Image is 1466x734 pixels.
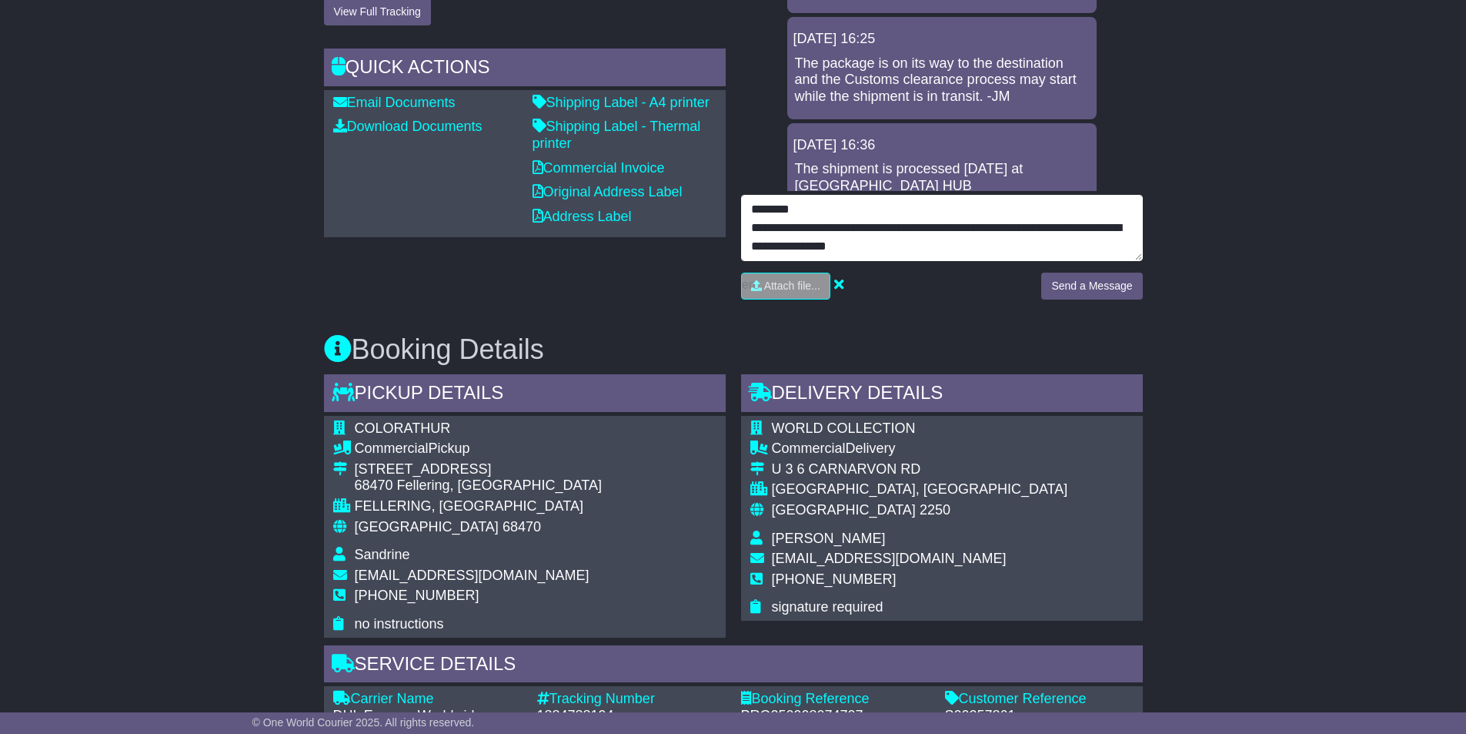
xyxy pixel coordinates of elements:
[355,547,410,562] span: Sandrine
[324,645,1143,687] div: Service Details
[355,478,602,494] div: 68470 Fellering, [GEOGRAPHIC_DATA]
[741,374,1143,416] div: Delivery Details
[355,498,602,515] div: FELLERING, [GEOGRAPHIC_DATA]
[355,441,602,457] div: Pickup
[537,708,726,725] div: 1884788194
[772,551,1007,566] span: [EMAIL_ADDRESS][DOMAIN_NAME]
[772,481,1068,498] div: [GEOGRAPHIC_DATA], [GEOGRAPHIC_DATA]
[324,49,726,90] div: Quick Actions
[772,441,1068,457] div: Delivery
[355,616,444,632] span: no instructions
[333,119,483,134] a: Download Documents
[772,502,916,518] span: [GEOGRAPHIC_DATA]
[355,588,479,603] span: [PHONE_NUMBER]
[772,421,916,436] span: WORLD COLLECTION
[945,691,1134,708] div: Customer Reference
[533,209,632,224] a: Address Label
[324,374,726,416] div: Pickup Details
[533,119,701,151] a: Shipping Label - Thermal printer
[333,691,522,708] div: Carrier Name
[252,716,475,729] span: © One World Courier 2025. All rights reserved.
[355,568,589,583] span: [EMAIL_ADDRESS][DOMAIN_NAME]
[772,599,883,615] span: signature required
[503,519,541,535] span: 68470
[355,441,429,456] span: Commercial
[793,137,1090,154] div: [DATE] 16:36
[772,441,846,456] span: Commercial
[355,461,602,478] div: [STREET_ADDRESS]
[772,461,1068,478] div: U 3 6 CARNARVON RD
[537,691,726,708] div: Tracking Number
[355,421,451,436] span: COLORATHUR
[533,160,665,176] a: Commercial Invoice
[920,502,950,518] span: 2250
[772,571,897,587] span: [PHONE_NUMBER]
[355,519,499,535] span: [GEOGRAPHIC_DATA]
[795,161,1089,194] p: The shipment is processed [DATE] at [GEOGRAPHIC_DATA] HUB
[741,691,930,708] div: Booking Reference
[772,531,886,546] span: [PERSON_NAME]
[795,55,1089,106] p: The package is on its way to the destination and the Customs clearance process may start while th...
[945,708,1134,725] div: S00257861
[533,184,683,199] a: Original Address Label
[793,31,1090,48] div: [DATE] 16:25
[741,708,930,725] div: PRG250908074707
[1041,273,1142,300] button: Send a Message
[333,95,456,110] a: Email Documents
[533,95,710,110] a: Shipping Label - A4 printer
[324,334,1143,365] h3: Booking Details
